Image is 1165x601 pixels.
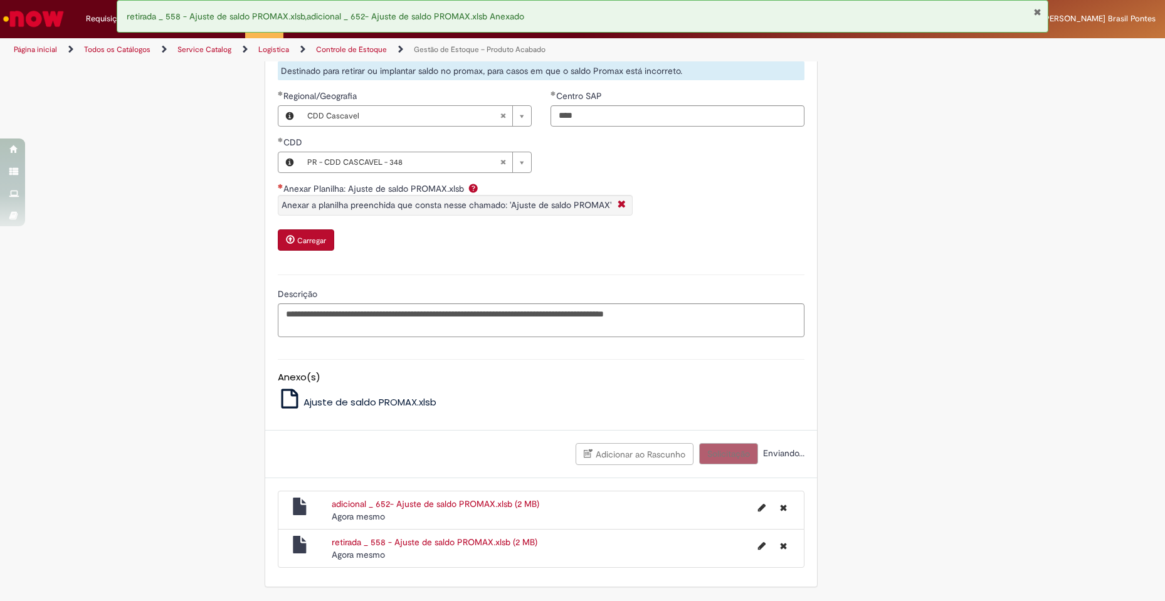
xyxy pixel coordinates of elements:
a: Logistica [258,44,289,55]
span: Enviando... [761,447,804,459]
button: Excluir adicional _ 652- Ajuste de saldo PROMAX.xlsb [772,498,794,518]
a: Gestão de Estoque – Produto Acabado [414,44,546,55]
small: Carregar [297,236,326,246]
span: Obrigatório Preenchido [278,137,283,142]
span: Anexar Planilha: Ajuste de saldo PROMAX.xlsb [283,183,467,194]
input: Centro SAP [551,105,804,127]
span: CDD [283,137,305,148]
span: retirada _ 558 - Ajuste de saldo PROMAX.xlsb,adicional _ 652- Ajuste de saldo PROMAX.xlsb Anexado [127,11,524,22]
button: Excluir retirada _ 558 - Ajuste de saldo PROMAX.xlsb [772,536,794,556]
time: 30/09/2025 15:49:22 [332,511,385,522]
h5: Anexo(s) [278,372,804,383]
button: Editar nome de arquivo retirada _ 558 - Ajuste de saldo PROMAX.xlsb [751,536,773,556]
div: Destinado para retirar ou implantar saldo no promax, para casos em que o saldo Promax está incorr... [278,61,804,80]
span: [PERSON_NAME] Brasil Pontes [1042,13,1156,24]
span: Centro SAP [556,90,604,102]
span: Regional/Geografia [283,90,359,102]
a: Service Catalog [177,44,231,55]
a: Ajuste de saldo PROMAX.xlsb [278,395,437,409]
a: Controle de Estoque [316,44,387,55]
button: Regional/Geografia, Visualizar este registro CDD Cascavel [278,106,301,126]
span: Ajuda para Anexar Planilha: Ajuste de saldo PROMAX.xlsb [466,183,481,193]
textarea: Descrição [278,303,804,337]
span: Agora mesmo [332,511,385,522]
span: Anexar a planilha preenchida que consta nesse chamado: 'Ajuste de saldo PROMAX' [282,199,611,211]
button: Fechar Notificação [1033,7,1041,17]
i: Fechar More information Por question_anexar_planilha_zmr700 [614,199,629,212]
button: Carregar anexo de Anexar Planilha: Ajuste de saldo PROMAX.xlsb Required [278,229,334,251]
button: Editar nome de arquivo adicional _ 652- Ajuste de saldo PROMAX.xlsb [751,498,773,518]
a: retirada _ 558 - Ajuste de saldo PROMAX.xlsb (2 MB) [332,536,537,548]
a: CDD CascavelLimpar campo Regional/Geografia [301,106,531,126]
ul: Trilhas de página [9,38,767,61]
a: PR - CDD CASCAVEL - 348Limpar campo CDD [301,152,531,172]
span: PR - CDD CASCAVEL - 348 [307,152,500,172]
span: Necessários [278,184,283,189]
span: Obrigatório Preenchido [278,91,283,96]
button: CDD, Visualizar este registro PR - CDD CASCAVEL - 348 [278,152,301,172]
a: Todos os Catálogos [84,44,150,55]
span: Obrigatório Preenchido [551,91,556,96]
a: Página inicial [14,44,57,55]
abbr: Limpar campo CDD [493,152,512,172]
abbr: Limpar campo Regional/Geografia [493,106,512,126]
time: 30/09/2025 15:49:20 [332,549,385,560]
img: ServiceNow [1,6,66,31]
span: Agora mesmo [332,549,385,560]
a: adicional _ 652- Ajuste de saldo PROMAX.xlsb (2 MB) [332,498,539,510]
span: CDD Cascavel [307,106,500,126]
span: Ajuste de saldo PROMAX.xlsb [303,395,436,409]
span: Requisições [86,13,130,25]
span: Descrição [278,288,320,300]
